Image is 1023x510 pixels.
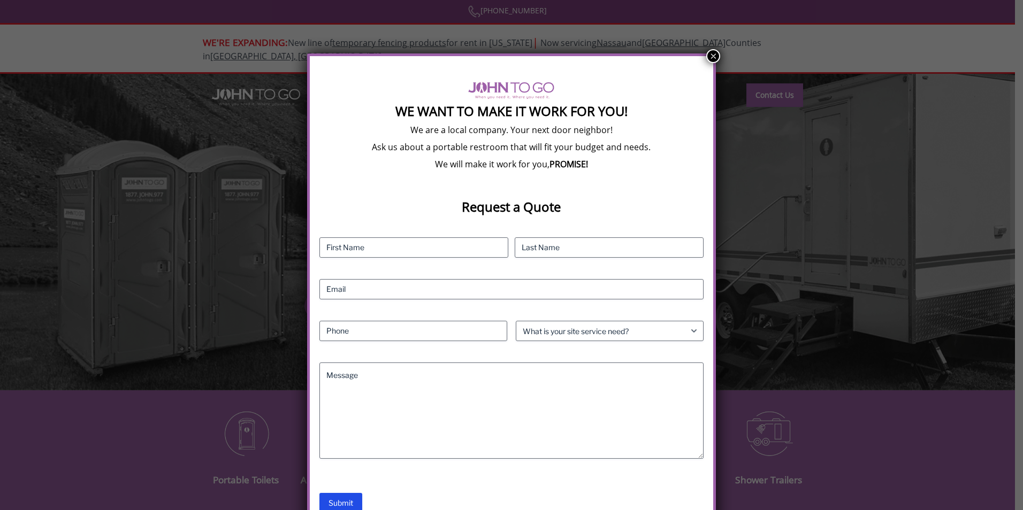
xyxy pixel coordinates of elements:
[549,158,588,170] b: PROMISE!
[319,141,704,153] p: Ask us about a portable restroom that will fit your budget and needs.
[468,82,554,99] img: logo of viptogo
[319,279,704,299] input: Email
[515,237,704,258] input: Last Name
[319,158,704,170] p: We will make it work for you,
[462,198,561,215] strong: Request a Quote
[706,49,720,63] button: Close
[319,321,507,341] input: Phone
[395,102,628,120] strong: We Want To Make It Work For You!
[319,124,704,136] p: We are a local company. Your next door neighbor!
[319,237,508,258] input: First Name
